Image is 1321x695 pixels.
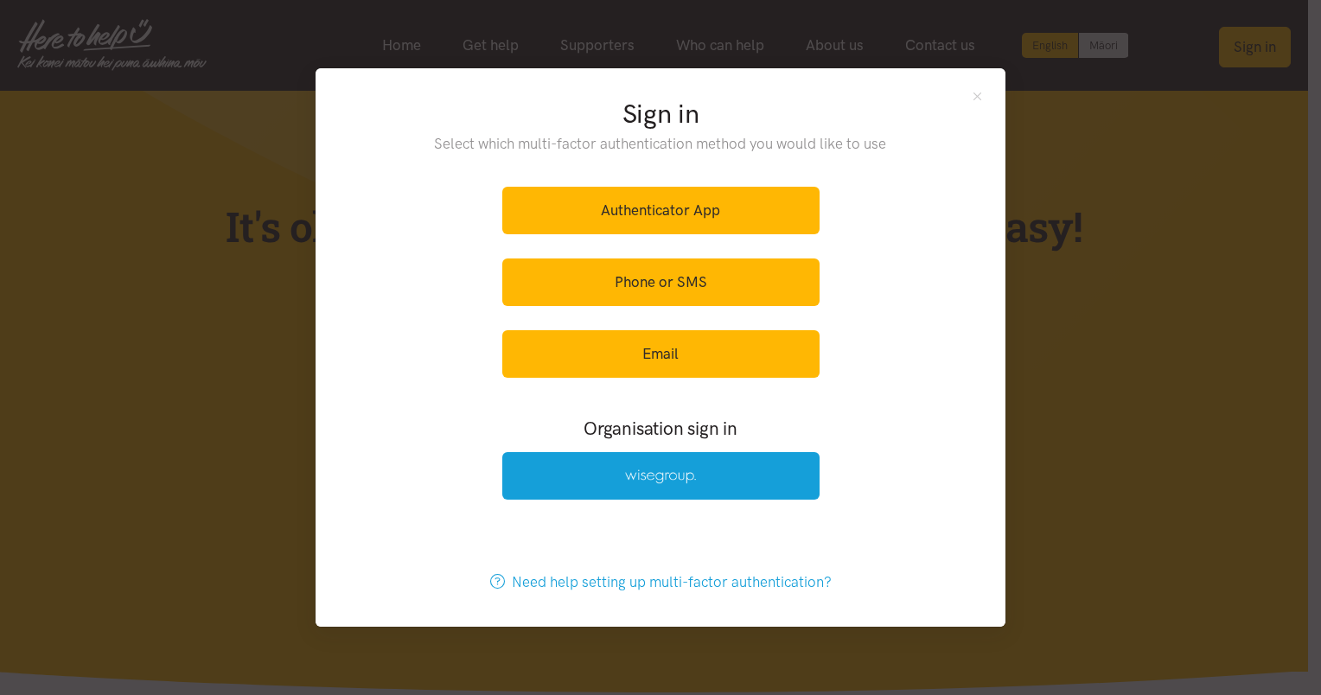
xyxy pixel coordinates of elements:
[455,416,866,441] h3: Organisation sign in
[472,558,850,606] a: Need help setting up multi-factor authentication?
[399,132,922,156] p: Select which multi-factor authentication method you would like to use
[970,89,985,104] button: Close
[399,96,922,132] h2: Sign in
[502,187,820,234] a: Authenticator App
[502,258,820,306] a: Phone or SMS
[502,330,820,378] a: Email
[625,469,696,484] img: Wise Group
